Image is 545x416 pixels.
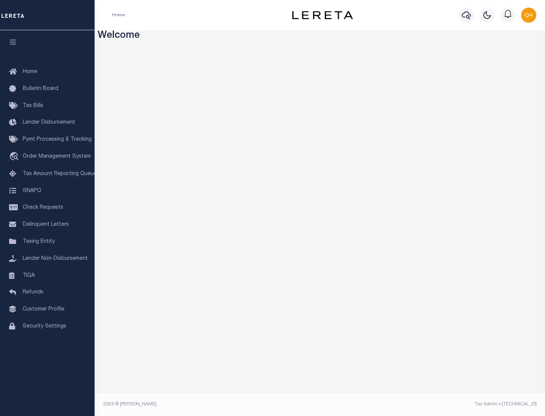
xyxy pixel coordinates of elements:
span: TIQA [23,273,35,278]
span: Pymt Processing & Tracking [23,137,92,142]
span: Tax Bills [23,103,43,109]
span: Order Management System [23,154,91,159]
span: Lender Non-Disbursement [23,256,88,261]
span: Refunds [23,290,44,295]
li: Home [112,12,125,19]
img: logo-dark.svg [292,11,353,19]
span: Home [23,69,37,75]
i: travel_explore [9,152,21,162]
span: SNAPQ [23,188,41,193]
span: Tax Amount Reporting Queue [23,171,97,177]
img: svg+xml;base64,PHN2ZyB4bWxucz0iaHR0cDovL3d3dy53My5vcmcvMjAwMC9zdmciIHBvaW50ZXItZXZlbnRzPSJub25lIi... [521,8,536,23]
div: Tax Admin v.[TECHNICAL_ID] [325,401,537,408]
span: Lender Disbursement [23,120,75,125]
span: Delinquent Letters [23,222,69,227]
span: Customer Profile [23,307,64,312]
h3: Welcome [98,30,542,42]
div: 2025 © [PERSON_NAME]. [98,401,320,408]
span: Security Settings [23,324,66,329]
span: Taxing Entity [23,239,55,244]
span: Bulletin Board [23,86,58,92]
span: Check Requests [23,205,63,210]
